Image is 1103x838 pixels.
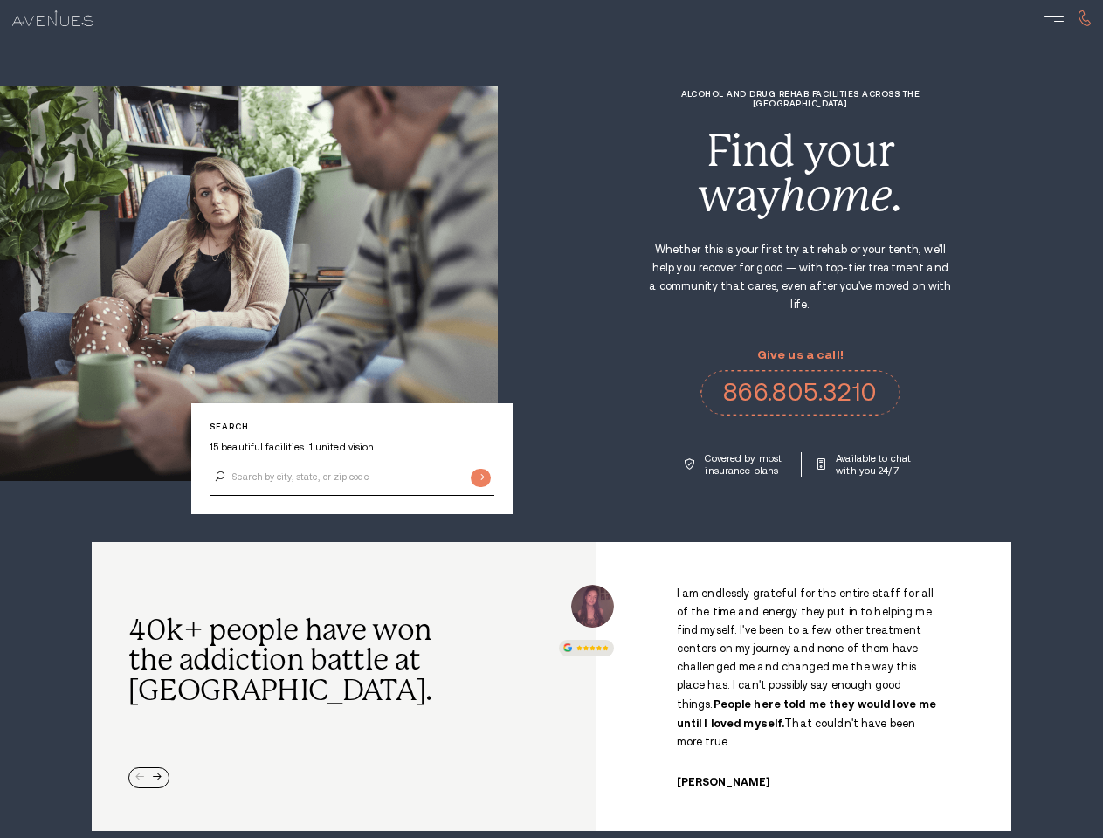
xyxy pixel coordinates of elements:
a: Available to chat with you 24/7 [817,452,915,477]
p: I am endlessly grateful for the entire staff for all of the time and energy they put in to helpin... [677,585,944,752]
a: 866.805.3210 [700,370,900,416]
p: 15 beautiful facilities. 1 united vision. [210,441,494,453]
a: Covered by most insurance plans [685,452,784,477]
p: Whether this is your first try at rehab or your tenth, we'll help you recover for good — with top... [647,241,953,314]
p: Available to chat with you 24/7 [836,452,915,477]
input: Submit [471,469,491,487]
p: Search [210,422,494,431]
p: Covered by most insurance plans [705,452,784,477]
div: Next slide [153,773,162,782]
h1: Alcohol and Drug Rehab Facilities across the [GEOGRAPHIC_DATA] [647,89,953,108]
h2: 40k+ people have won the addiction battle at [GEOGRAPHIC_DATA]. [128,615,444,707]
cite: [PERSON_NAME] [677,776,770,788]
input: Search by city, state, or zip code [210,459,494,496]
i: home. [780,170,902,221]
div: Find your way [647,129,953,217]
div: / [620,585,987,788]
p: Give us a call! [700,348,900,361]
strong: People here told me they would love me until I loved myself. [677,697,937,730]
